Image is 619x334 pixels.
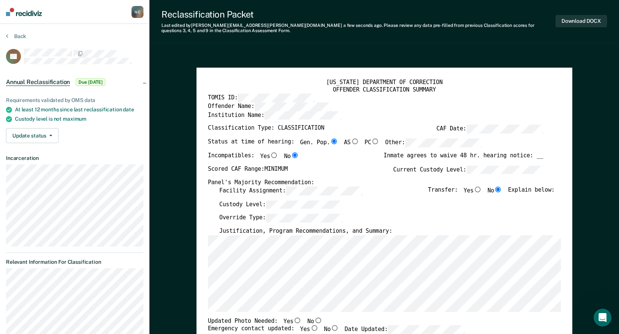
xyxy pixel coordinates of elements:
div: [US_STATE] DEPARTMENT OF CORRECTION [208,79,561,86]
input: Yes [473,186,482,192]
input: No [291,152,299,158]
div: Custody level is not [15,116,143,122]
label: Facility Assignment: [219,186,363,195]
input: Other: [405,138,482,147]
span: date [123,106,134,112]
label: Justification, Program Recommendations, and Summary: [219,228,392,235]
label: PC [364,138,379,147]
label: Date Updated: [344,325,465,334]
div: Panel's Majority Recommendation: [208,179,543,186]
button: Update status [6,128,59,143]
span: Annual Reclassification [6,78,70,86]
label: No [324,325,339,334]
button: Download DOCX [555,15,607,27]
input: PC [371,138,379,144]
div: Requirements validated by OMS data [6,97,143,103]
label: No [307,317,322,325]
input: Yes [270,152,278,158]
label: Scored CAF Range: MINIMUM [208,165,288,174]
span: a few seconds ago [343,23,382,28]
label: Gen. Pop. [300,138,338,147]
input: Institution Name: [264,111,341,120]
input: Current Custody Level: [466,165,543,174]
input: Offender Name: [254,102,331,111]
input: Gen. Pop. [330,138,338,144]
img: Recidiviz [6,8,42,16]
label: CAF Date: [436,125,543,133]
iframe: Intercom live chat [594,309,612,327]
label: Custody Level: [219,200,343,208]
label: Other: [385,138,482,147]
input: AS [350,138,359,144]
label: Classification Type: CLASSIFICATION [208,125,324,133]
div: Last edited by [PERSON_NAME][EMAIL_ADDRESS][PERSON_NAME][DOMAIN_NAME] . Please review any data pr... [161,23,555,34]
label: AS [344,138,359,147]
dt: Incarceration [6,155,143,161]
div: At least 12 months since last reclassification [15,106,143,113]
div: Reclassification Packet [161,9,555,20]
input: TOMIS ID: [238,94,315,102]
input: Custody Level: [266,200,343,208]
input: No [331,325,339,331]
dt: Relevant Information For Classification [6,259,143,265]
input: Yes [310,325,318,331]
div: N C [131,6,143,18]
div: Updated Photo Needed: [208,317,322,325]
label: No [284,152,299,160]
label: TOMIS ID: [208,94,315,102]
input: Facility Assignment: [286,186,363,195]
label: Yes [260,152,278,160]
div: Status at time of hearing: [208,138,482,152]
div: Transfer: Explain below: [428,186,554,200]
input: No [314,317,322,323]
input: Yes [293,317,301,323]
input: No [494,186,502,192]
div: Inmate agrees to waive 48 hr. hearing notice: __ [383,152,543,165]
label: Yes [464,186,482,195]
label: Yes [300,325,318,334]
div: Incompatibles: [208,152,299,165]
button: NC [131,6,143,18]
input: Override Type: [266,214,343,222]
button: Back [6,33,26,40]
label: No [488,186,502,195]
label: Yes [283,317,301,325]
input: Date Updated: [388,325,465,334]
label: Current Custody Level: [393,165,543,174]
label: Override Type: [219,214,343,222]
span: Due [DATE] [76,78,105,86]
label: Offender Name: [208,102,331,111]
input: CAF Date: [466,125,543,133]
label: Institution Name: [208,111,341,120]
div: OFFENDER CLASSIFICATION SUMMARY [208,86,561,94]
span: maximum [63,116,86,122]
